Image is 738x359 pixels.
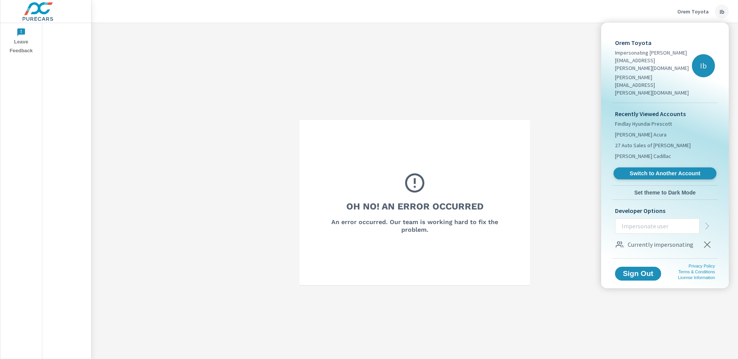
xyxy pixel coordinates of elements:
button: Sign Out [615,267,661,281]
p: Developer Options [615,206,715,215]
span: Switch to Another Account [618,170,712,177]
span: [PERSON_NAME] Acura [615,131,667,138]
a: License Information [678,275,715,280]
span: [PERSON_NAME] Cadillac [615,152,671,160]
p: Recently Viewed Accounts [615,109,715,118]
a: Privacy Policy [689,264,715,268]
span: Findlay Hyundai Prescott [615,120,672,128]
input: Impersonate user [615,216,699,236]
a: Terms & Conditions [678,269,715,274]
button: Set theme to Dark Mode [612,186,718,199]
div: Ib [692,54,715,77]
span: Sign Out [621,270,655,277]
span: Set theme to Dark Mode [615,189,715,196]
a: Switch to Another Account [613,168,716,179]
p: Orem Toyota [615,38,692,47]
p: [PERSON_NAME][EMAIL_ADDRESS][PERSON_NAME][DOMAIN_NAME] [615,73,692,96]
p: Impersonating [PERSON_NAME][EMAIL_ADDRESS][PERSON_NAME][DOMAIN_NAME] [615,49,692,72]
span: 27 Auto Sales of [PERSON_NAME] [615,141,691,149]
p: Currently impersonating [628,240,693,249]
